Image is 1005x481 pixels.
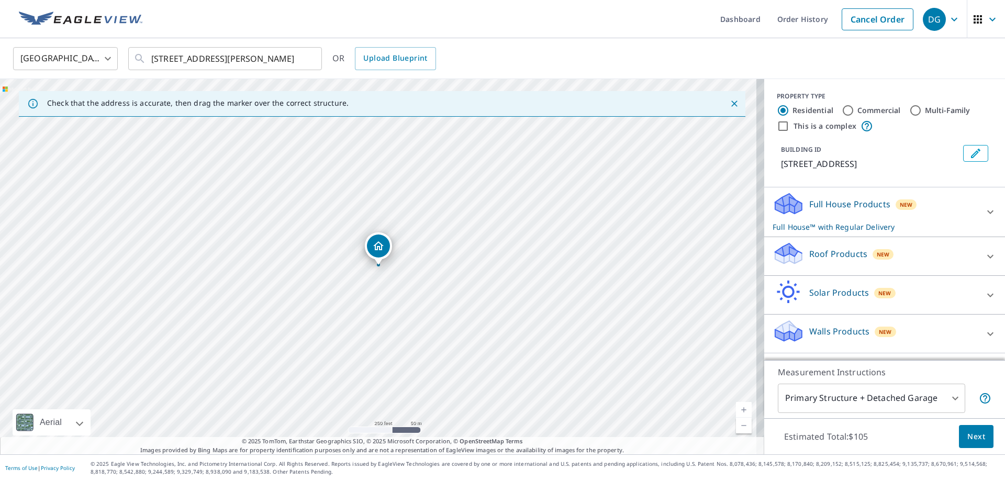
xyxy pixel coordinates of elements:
div: Primary Structure + Detached Garage [778,384,965,413]
span: New [878,289,891,297]
span: © 2025 TomTom, Earthstar Geographics SIO, © 2025 Microsoft Corporation, © [242,437,523,446]
div: Solar ProductsNew [773,280,997,310]
span: Next [967,430,985,443]
a: Privacy Policy [41,464,75,472]
div: Roof ProductsNew [773,241,997,271]
div: PROPERTY TYPE [777,92,992,101]
div: Aerial [37,409,65,435]
span: New [900,200,913,209]
p: Solar Products [809,286,869,299]
p: Full House Products [809,198,890,210]
p: Walls Products [809,325,869,338]
img: EV Logo [19,12,142,27]
p: Measurement Instructions [778,366,991,378]
button: Edit building 1 [963,145,988,162]
label: Commercial [857,105,901,116]
div: Aerial [13,409,91,435]
p: © 2025 Eagle View Technologies, Inc. and Pictometry International Corp. All Rights Reserved. Repo... [91,460,1000,476]
p: Roof Products [809,248,867,260]
button: Close [728,97,741,110]
label: Multi-Family [925,105,970,116]
div: Dropped pin, building 1, Residential property, 4 Pinetree Ct Towson, MD 21286 [365,232,392,265]
p: [STREET_ADDRESS] [781,158,959,170]
a: Cancel Order [842,8,913,30]
label: Residential [792,105,833,116]
div: [GEOGRAPHIC_DATA] [13,44,118,73]
div: Walls ProductsNew [773,319,997,349]
div: OR [332,47,436,70]
button: Next [959,425,993,449]
a: Terms [506,437,523,445]
a: Current Level 17, Zoom In [736,402,752,418]
span: Your report will include the primary structure and a detached garage if one exists. [979,392,991,405]
div: Full House ProductsNewFull House™ with Regular Delivery [773,192,997,232]
p: Estimated Total: $105 [776,425,876,448]
a: Terms of Use [5,464,38,472]
p: | [5,465,75,471]
span: New [879,328,892,336]
label: This is a complex [794,121,856,131]
span: Upload Blueprint [363,52,427,65]
p: Full House™ with Regular Delivery [773,221,978,232]
a: Current Level 17, Zoom Out [736,418,752,433]
p: Check that the address is accurate, then drag the marker over the correct structure. [47,98,349,108]
p: BUILDING ID [781,145,821,154]
input: Search by address or latitude-longitude [151,44,300,73]
div: DG [923,8,946,31]
a: OpenStreetMap [460,437,504,445]
a: Upload Blueprint [355,47,435,70]
span: New [877,250,890,259]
